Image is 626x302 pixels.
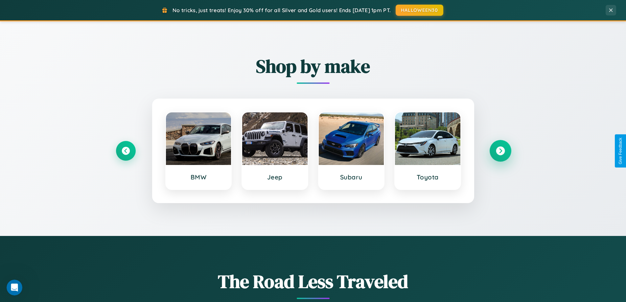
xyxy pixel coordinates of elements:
h3: Toyota [402,173,454,181]
div: Give Feedback [618,138,623,164]
h3: Subaru [325,173,378,181]
h2: Shop by make [116,54,510,79]
button: HALLOWEEN30 [396,5,443,16]
h3: BMW [173,173,225,181]
h1: The Road Less Traveled [116,269,510,294]
h3: Jeep [249,173,301,181]
iframe: Intercom live chat [7,280,22,295]
span: No tricks, just treats! Enjoy 30% off for all Silver and Gold users! Ends [DATE] 1pm PT. [173,7,391,13]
